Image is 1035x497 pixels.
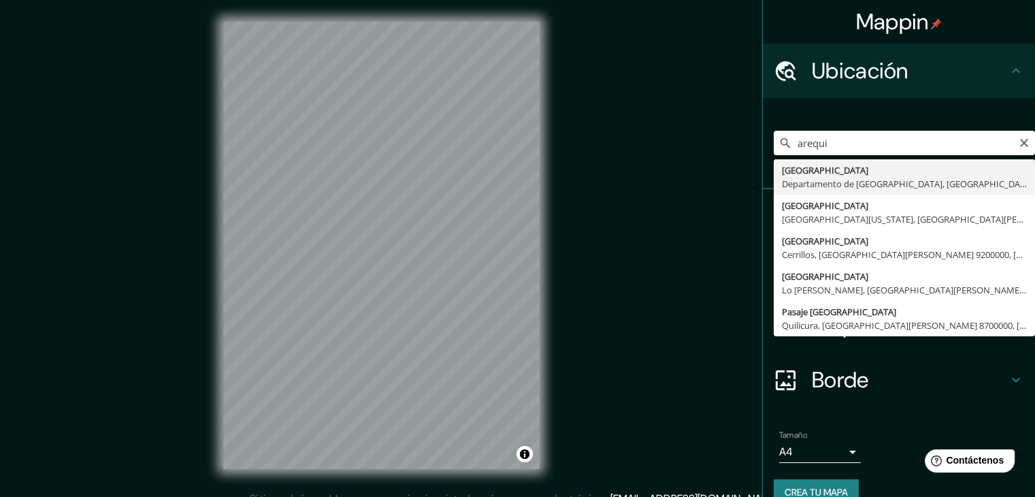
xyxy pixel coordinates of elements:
div: A4 [779,441,861,463]
font: Departamento de [GEOGRAPHIC_DATA], [GEOGRAPHIC_DATA] [782,178,1033,190]
font: [GEOGRAPHIC_DATA] [782,164,868,176]
font: A4 [779,445,793,459]
input: Elige tu ciudad o zona [774,131,1035,155]
font: [GEOGRAPHIC_DATA] [782,235,868,247]
font: Tamaño [779,430,807,440]
font: Mappin [856,7,929,36]
font: [GEOGRAPHIC_DATA] [782,270,868,283]
font: Ubicación [812,57,908,85]
button: Activar o desactivar atribución [516,446,533,462]
button: Claro [1019,135,1030,148]
font: Borde [812,366,869,394]
canvas: Mapa [223,22,540,469]
div: Patas [763,189,1035,244]
font: [GEOGRAPHIC_DATA] [782,199,868,212]
font: Pasaje [GEOGRAPHIC_DATA] [782,306,896,318]
img: pin-icon.png [931,18,942,29]
div: Estilo [763,244,1035,298]
iframe: Lanzador de widgets de ayuda [914,444,1020,482]
div: Borde [763,353,1035,407]
div: Ubicación [763,44,1035,98]
div: Disposición [763,298,1035,353]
